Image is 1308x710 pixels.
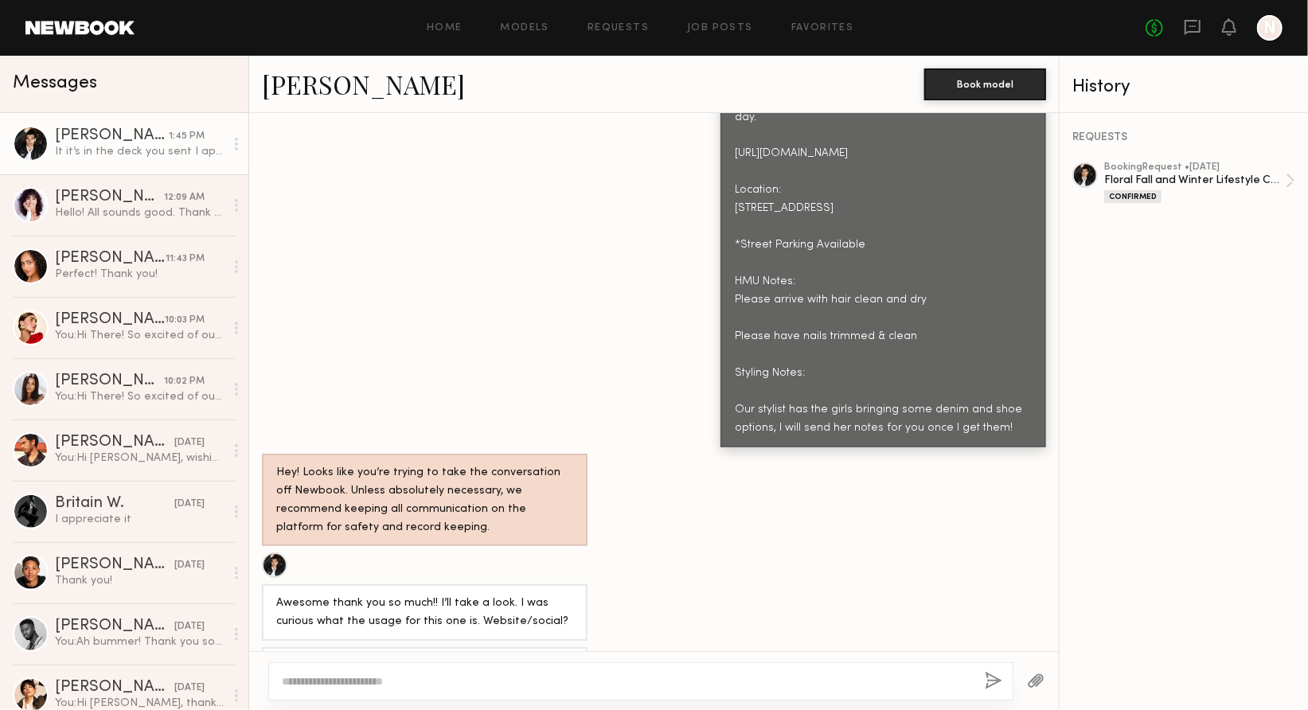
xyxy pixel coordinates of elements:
[1104,162,1286,173] div: booking Request • [DATE]
[588,23,649,33] a: Requests
[55,634,225,650] div: You: Ah bummer! Thank you so much for the quick reply. We are trying to fill a last minute gap, a...
[1104,162,1295,203] a: bookingRequest •[DATE]Floral Fall and Winter Lifestyle Campaign 2025Confirmed
[13,74,97,92] span: Messages
[276,595,573,631] div: Awesome thank you so much!! I’ll take a look. I was curious what the usage for this one is. Websi...
[55,128,169,144] div: [PERSON_NAME]
[1104,190,1162,203] div: Confirmed
[174,558,205,573] div: [DATE]
[55,680,174,696] div: [PERSON_NAME]
[174,619,205,634] div: [DATE]
[1257,15,1283,41] a: N
[1072,78,1295,96] div: History
[55,512,225,527] div: I appreciate it
[165,313,205,328] div: 10:03 PM
[174,681,205,696] div: [DATE]
[924,68,1046,100] button: Book model
[55,618,174,634] div: [PERSON_NAME]
[791,23,854,33] a: Favorites
[55,557,174,573] div: [PERSON_NAME]
[427,23,463,33] a: Home
[55,312,165,328] div: [PERSON_NAME]
[166,252,205,267] div: 11:43 PM
[174,497,205,512] div: [DATE]
[164,190,205,205] div: 12:09 AM
[262,67,465,101] a: [PERSON_NAME]
[169,129,205,144] div: 1:45 PM
[924,76,1046,90] a: Book model
[501,23,549,33] a: Models
[55,328,225,343] div: You: Hi There! So excited of our upcoming campaign. Here is a revised deck + call sheet with impo...
[276,464,573,537] div: Hey! Looks like you’re trying to take the conversation off Newbook. Unless absolutely necessary, ...
[55,205,225,220] div: Hello! All sounds good. Thank you for sending all of that over 🙏
[55,251,166,267] div: [PERSON_NAME]
[55,373,164,389] div: [PERSON_NAME]
[55,144,225,159] div: It it’s in the deck you sent I apologize. It just won’t load for me right now but I’ll have a loo...
[174,435,205,451] div: [DATE]
[55,189,164,205] div: [PERSON_NAME]
[164,374,205,389] div: 10:02 PM
[687,23,753,33] a: Job Posts
[1072,132,1295,143] div: REQUESTS
[55,267,225,282] div: Perfect! Thank you!
[55,435,174,451] div: [PERSON_NAME]
[55,451,225,466] div: You: Hi [PERSON_NAME], wishing you safe travels! We are moving forward with another talent for th...
[735,36,1032,438] div: Hi There! So excited of our upcoming project. Here is a campaign deck + call sheet with important...
[55,389,225,404] div: You: Hi There! So excited of our upcoming campaign. Here is a revised deck + call sheet with impo...
[55,573,225,588] div: Thank you!
[55,496,174,512] div: Britain W.
[1104,173,1286,188] div: Floral Fall and Winter Lifestyle Campaign 2025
